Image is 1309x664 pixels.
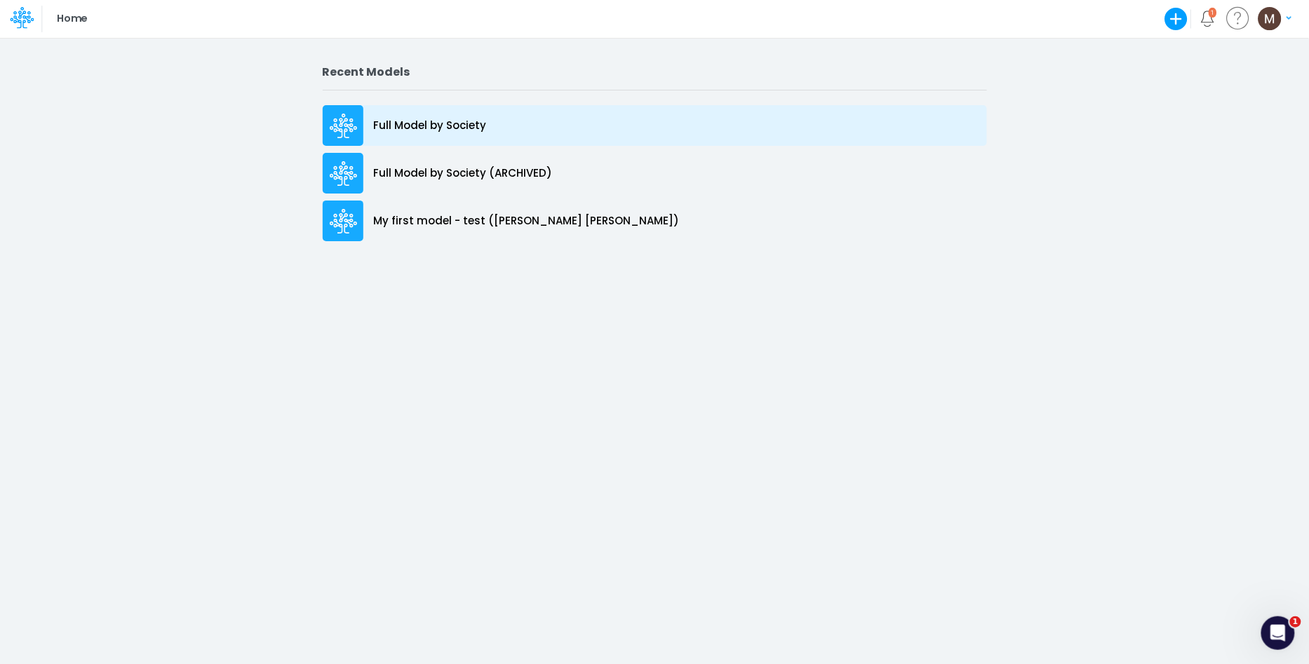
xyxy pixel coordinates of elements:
[374,165,553,182] p: Full Model by Society (ARCHIVED)
[1290,616,1301,628] span: 1
[57,11,87,27] p: Home
[323,65,987,79] h2: Recent Models
[323,102,987,149] a: Full Model by Society
[323,197,987,245] a: My first model - test ([PERSON_NAME] [PERSON_NAME])
[323,149,987,197] a: Full Model by Society (ARCHIVED)
[1261,616,1295,650] iframe: Intercom live chat
[374,213,680,229] p: My first model - test ([PERSON_NAME] [PERSON_NAME])
[1211,9,1214,15] div: 1 unread items
[374,118,487,134] p: Full Model by Society
[1200,11,1216,27] a: Notifications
